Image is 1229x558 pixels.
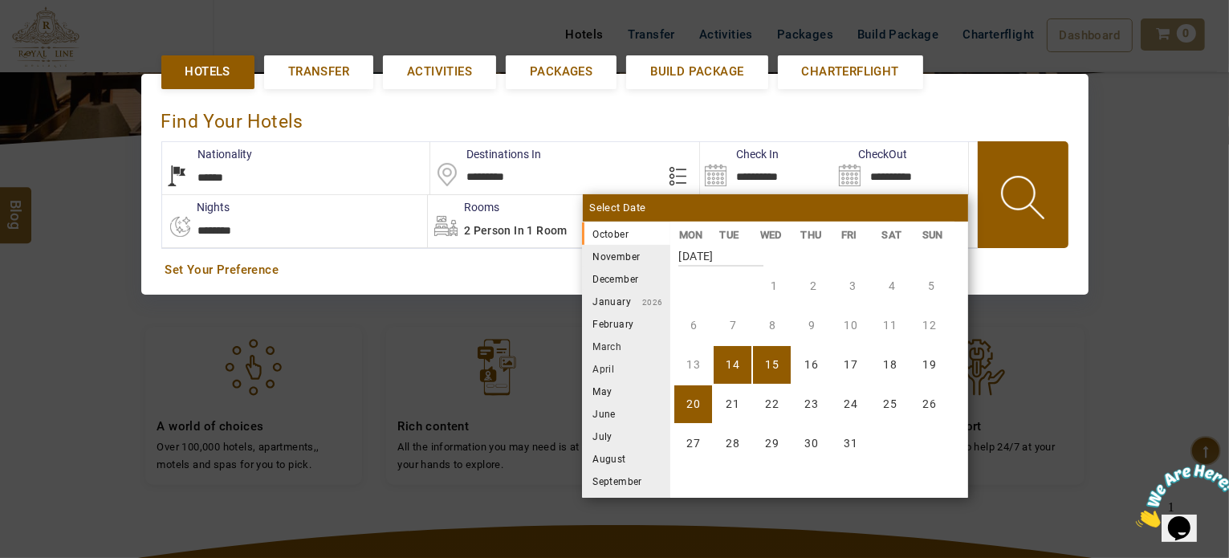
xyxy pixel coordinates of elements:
[832,385,869,423] li: Friday, 24 October 2025
[832,425,869,462] li: Friday, 31 October 2025
[162,146,253,162] label: Nationality
[582,380,670,402] li: May
[6,6,106,70] img: Chat attention grabber
[871,385,909,423] li: Saturday, 25 October 2025
[914,226,954,243] li: SUN
[778,55,923,88] a: Charterflight
[631,298,663,307] small: 2026
[288,63,349,80] span: Transfer
[629,230,741,239] small: 2025
[674,425,712,462] li: Monday, 27 October 2025
[792,385,830,423] li: Thursday, 23 October 2025
[670,226,711,243] li: MON
[430,146,541,162] label: Destinations In
[6,6,13,20] span: 1
[582,267,670,290] li: December
[792,226,833,243] li: THU
[626,55,767,88] a: Build Package
[582,470,670,492] li: September
[582,245,670,267] li: November
[506,55,617,88] a: Packages
[161,199,230,215] label: nights
[650,63,743,80] span: Build Package
[161,94,1068,141] div: Find Your Hotels
[678,238,763,267] strong: [DATE]
[185,63,230,80] span: Hotels
[910,385,948,423] li: Sunday, 26 October 2025
[802,63,899,80] span: Charterflight
[751,226,792,243] li: WED
[582,402,670,425] li: June
[792,425,830,462] li: Thursday, 30 October 2025
[582,222,670,245] li: October
[753,385,791,423] li: Wednesday, 22 October 2025
[714,346,751,384] li: Tuesday, 14 October 2025
[264,55,373,88] a: Transfer
[428,199,499,215] label: Rooms
[873,226,914,243] li: SAT
[582,447,670,470] li: August
[165,262,1064,279] a: Set Your Preference
[871,346,909,384] li: Saturday, 18 October 2025
[530,63,592,80] span: Packages
[832,226,873,243] li: FRI
[582,335,670,357] li: March
[582,290,670,312] li: January
[407,63,472,80] span: Activities
[464,224,568,237] span: 2 Person in 1 Room
[582,312,670,335] li: February
[583,194,968,222] div: Select Date
[714,385,751,423] li: Tuesday, 21 October 2025
[711,226,752,243] li: TUE
[832,346,869,384] li: Friday, 17 October 2025
[700,142,834,194] input: Search
[834,146,907,162] label: CheckOut
[383,55,496,88] a: Activities
[1129,458,1229,534] iframe: chat widget
[834,142,968,194] input: Search
[792,346,830,384] li: Thursday, 16 October 2025
[753,346,791,384] li: Wednesday, 15 October 2025
[674,385,712,423] li: Monday, 20 October 2025
[582,425,670,447] li: July
[910,346,948,384] li: Sunday, 19 October 2025
[161,55,254,88] a: Hotels
[700,146,779,162] label: Check In
[753,425,791,462] li: Wednesday, 29 October 2025
[714,425,751,462] li: Tuesday, 28 October 2025
[582,357,670,380] li: April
